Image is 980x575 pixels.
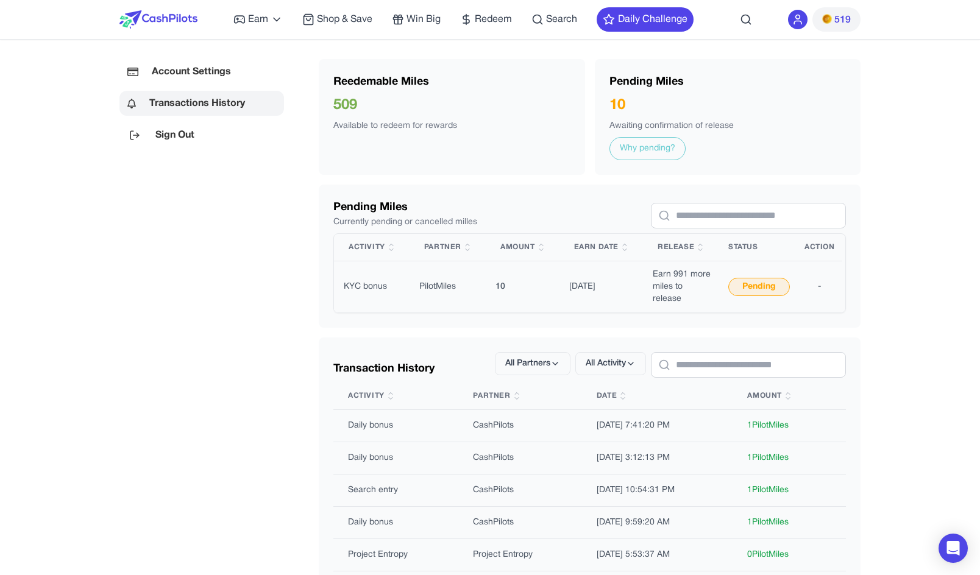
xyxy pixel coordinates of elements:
td: Daily bonus [333,410,458,442]
td: CashPilots [458,507,582,539]
td: Project Entropy [458,539,582,571]
a: Win Big [392,12,441,27]
td: Project Entropy [333,539,458,571]
td: Daily bonus [333,442,458,474]
td: CashPilots [458,442,582,474]
button: Daily Challenge [597,7,694,32]
button: Focus search input [658,210,670,222]
button: PMs519 [812,7,861,32]
div: Transaction History [333,361,435,378]
img: CashPilots Logo [119,10,197,29]
span: Search entry [348,484,444,496]
span: 519 [834,13,851,27]
img: PMs [822,14,832,24]
div: 10 [609,96,847,115]
span: Partner [424,242,461,252]
span: Daily bonus [348,517,444,529]
button: Focus search input [658,359,670,371]
a: Transactions History [119,91,284,116]
a: Sign Out [119,122,284,147]
span: Daily bonus [348,452,444,464]
span: Earn Date [574,242,619,252]
span: Activity [348,391,385,401]
span: Project Entropy [348,549,444,561]
span: Amount [747,391,782,401]
td: 1 PilotMiles [733,442,846,474]
button: All Activity [575,352,646,375]
td: PilotMiles [410,261,486,313]
a: Earn [233,12,283,27]
td: Daily bonus [333,507,458,539]
span: Shop & Save [317,12,372,27]
td: Earn 991 more miles to release [643,261,721,313]
div: Currently pending or cancelled milles [333,216,477,228]
span: Search [546,12,577,27]
span: Amount [500,242,535,252]
div: 509 [333,96,570,115]
span: Date [597,391,617,401]
span: KYC bonus [344,281,400,293]
td: [DATE] 10:54:31 PM [582,474,733,507]
td: [DATE] 7:41:20 PM [582,410,733,442]
div: Pending [728,278,790,296]
td: 1 PilotMiles [733,474,846,507]
span: Project Entropy [473,549,567,561]
div: Available to redeem for rewards [333,120,570,132]
span: Daily bonus [348,420,444,432]
td: 10 [486,261,559,313]
span: Activity [349,242,385,252]
span: All Partners [505,358,550,370]
td: [DATE] 9:59:20 AM [582,507,733,539]
td: CashPilots [458,474,582,507]
div: Pending Miles [333,199,477,216]
span: All Activity [586,358,626,370]
button: All Partners [495,352,570,375]
span: Earn [248,12,268,27]
div: Pending Miles [609,74,847,91]
td: [DATE] [559,261,643,313]
td: CashPilots [458,410,582,442]
td: [DATE] 3:12:13 PM [582,442,733,474]
a: Why pending? [609,137,686,160]
span: CashPilots [473,517,567,529]
span: PilotMiles [419,281,476,293]
span: CashPilots [473,420,567,432]
div: Open Intercom Messenger [939,534,968,563]
div: Awaiting confirmation of release [609,120,847,132]
a: Search [531,12,577,27]
td: [DATE] 5:53:37 AM [582,539,733,571]
span: Release [658,242,694,252]
td: Search entry [333,474,458,507]
td: 0 PilotMiles [733,539,846,571]
span: Win Big [407,12,441,27]
span: CashPilots [473,484,567,496]
td: KYC bonus [334,261,410,313]
div: Reedemable Miles [333,74,570,91]
td: - [797,261,842,313]
td: 1 PilotMiles [733,507,846,539]
a: Redeem [460,12,512,27]
span: CashPilots [473,452,567,464]
th: Status [721,234,797,261]
a: Account Settings [119,59,284,84]
th: Action [797,234,842,261]
a: Shop & Save [302,12,372,27]
span: Redeem [475,12,512,27]
span: Partner [473,391,510,401]
td: 1 PilotMiles [733,410,846,442]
